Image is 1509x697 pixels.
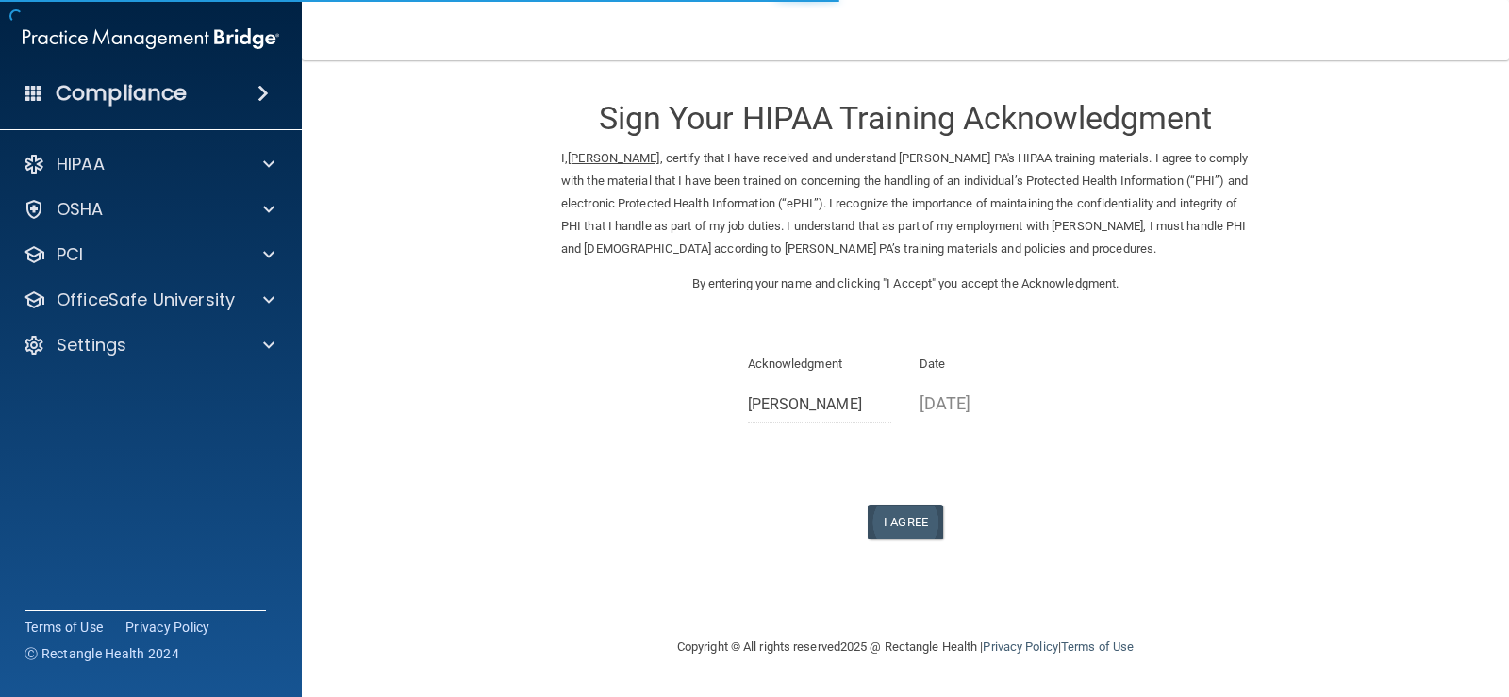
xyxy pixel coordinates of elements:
p: PCI [57,243,83,266]
p: [DATE] [920,388,1064,419]
a: Privacy Policy [983,639,1057,654]
p: Acknowledgment [748,353,892,375]
p: Settings [57,334,126,357]
div: Copyright © All rights reserved 2025 @ Rectangle Health | | [561,617,1250,677]
button: I Agree [868,505,943,539]
a: OSHA [23,198,274,221]
p: I, , certify that I have received and understand [PERSON_NAME] PA's HIPAA training materials. I a... [561,147,1250,260]
p: By entering your name and clicking "I Accept" you accept the Acknowledgment. [561,273,1250,295]
a: Settings [23,334,274,357]
ins: [PERSON_NAME] [568,151,659,165]
a: Privacy Policy [125,618,210,637]
h3: Sign Your HIPAA Training Acknowledgment [561,101,1250,136]
a: Terms of Use [25,618,103,637]
h4: Compliance [56,80,187,107]
a: PCI [23,243,274,266]
a: HIPAA [23,153,274,175]
input: Full Name [748,388,892,423]
a: OfficeSafe University [23,289,274,311]
p: OfficeSafe University [57,289,235,311]
img: PMB logo [23,20,279,58]
p: HIPAA [57,153,105,175]
a: Terms of Use [1061,639,1134,654]
p: OSHA [57,198,104,221]
span: Ⓒ Rectangle Health 2024 [25,644,179,663]
p: Date [920,353,1064,375]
